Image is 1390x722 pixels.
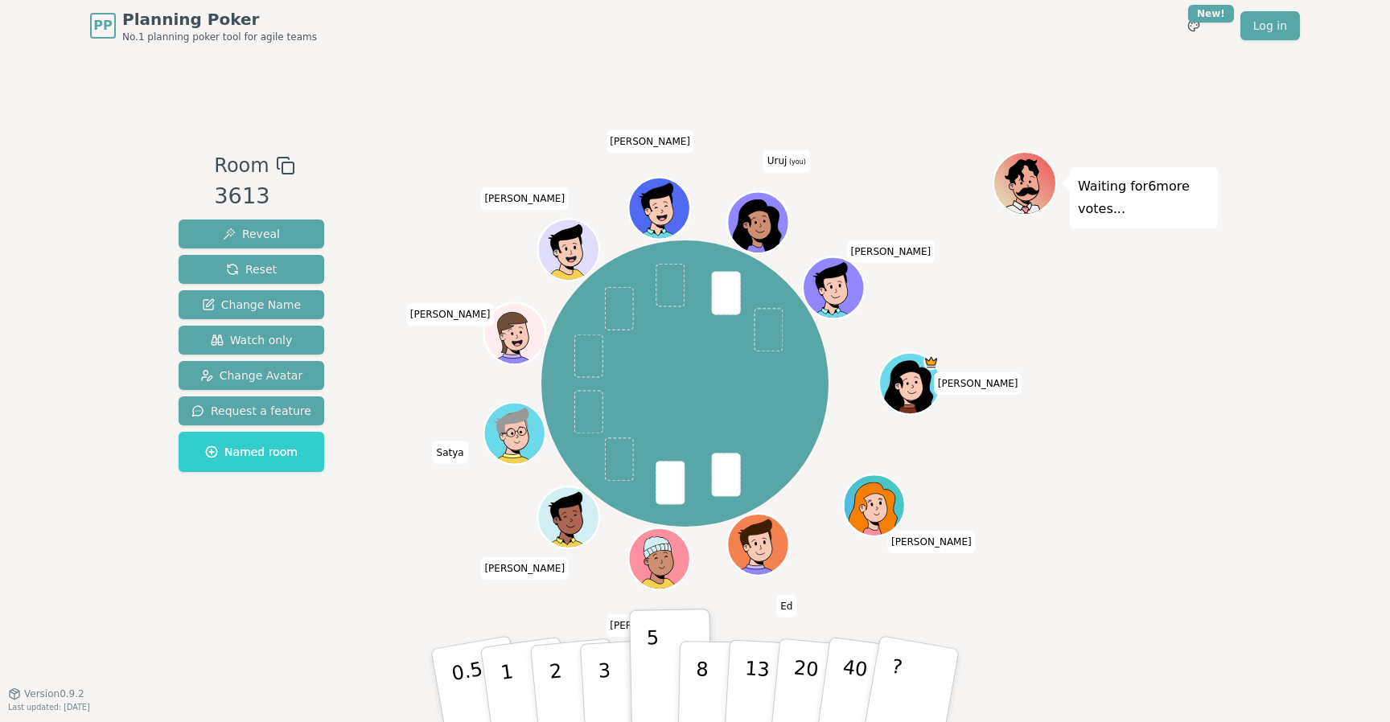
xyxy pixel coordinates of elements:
[1188,5,1234,23] div: New!
[1078,175,1210,220] p: Waiting for 6 more votes...
[202,297,301,313] span: Change Name
[90,8,317,43] a: PPPlanning PokerNo.1 planning poker tool for agile teams
[211,332,293,348] span: Watch only
[8,703,90,712] span: Last updated: [DATE]
[179,432,324,472] button: Named room
[205,444,298,460] span: Named room
[93,16,112,35] span: PP
[122,8,317,31] span: Planning Poker
[923,355,939,370] span: Nancy is the host
[24,687,84,700] span: Version 0.9.2
[480,187,569,210] span: Click to change your name
[776,595,796,617] span: Click to change your name
[433,441,468,464] span: Click to change your name
[606,130,694,153] span: Click to change your name
[179,290,324,319] button: Change Name
[122,31,317,43] span: No.1 planning poker tool for agile teams
[179,219,324,248] button: Reveal
[179,255,324,284] button: Reset
[480,557,569,580] span: Click to change your name
[191,403,311,419] span: Request a feature
[647,626,660,713] p: 5
[179,396,324,425] button: Request a feature
[887,531,976,553] span: Click to change your name
[8,687,84,700] button: Version0.9.2
[214,151,269,180] span: Room
[406,303,495,326] span: Click to change your name
[730,194,788,252] button: Click to change your avatar
[847,240,936,263] span: Click to change your name
[226,261,277,277] span: Reset
[214,180,294,213] div: 3613
[787,158,806,166] span: (you)
[763,150,810,172] span: Click to change your name
[179,326,324,355] button: Watch only
[200,367,303,384] span: Change Avatar
[1179,11,1208,40] button: New!
[179,361,324,390] button: Change Avatar
[223,226,280,242] span: Reveal
[606,614,694,637] span: Click to change your name
[934,372,1022,395] span: Click to change your name
[1240,11,1300,40] a: Log in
